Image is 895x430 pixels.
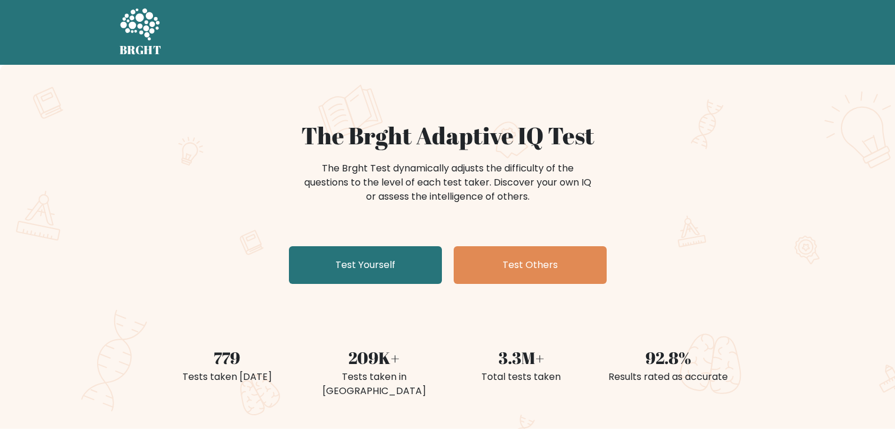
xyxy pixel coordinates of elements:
[602,370,735,384] div: Results rated as accurate
[161,370,294,384] div: Tests taken [DATE]
[454,246,607,284] a: Test Others
[455,345,588,370] div: 3.3M+
[119,43,162,57] h5: BRGHT
[602,345,735,370] div: 92.8%
[455,370,588,384] div: Total tests taken
[161,345,294,370] div: 779
[308,345,441,370] div: 209K+
[308,370,441,398] div: Tests taken in [GEOGRAPHIC_DATA]
[289,246,442,284] a: Test Yourself
[301,161,595,204] div: The Brght Test dynamically adjusts the difficulty of the questions to the level of each test take...
[119,5,162,60] a: BRGHT
[161,121,735,150] h1: The Brght Adaptive IQ Test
